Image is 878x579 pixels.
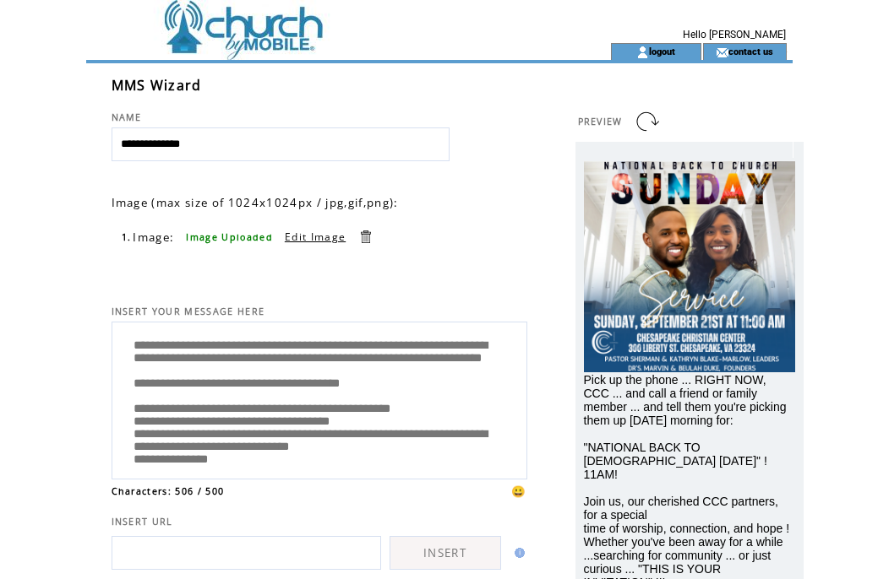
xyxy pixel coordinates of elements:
[133,230,174,245] span: Image:
[112,516,173,528] span: INSERT URL
[112,76,202,95] span: MMS Wizard
[649,46,675,57] a: logout
[578,116,623,127] span: PREVIEW
[186,231,273,243] span: Image Uploaded
[716,46,728,59] img: contact_us_icon.gif
[728,46,773,57] a: contact us
[285,230,346,244] a: Edit Image
[636,46,649,59] img: account_icon.gif
[511,484,526,499] span: 😀
[112,306,265,317] span: INSERT YOUR MESSAGE HERE
[112,111,142,123] span: NAME
[390,536,501,570] a: INSERT
[357,229,374,245] a: Delete this item
[510,548,525,558] img: help.gif
[683,29,786,41] span: Hello [PERSON_NAME]
[112,485,225,497] span: Characters: 506 / 500
[122,231,132,243] span: 1.
[112,195,399,210] span: Image (max size of 1024x1024px / jpg,gif,png):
